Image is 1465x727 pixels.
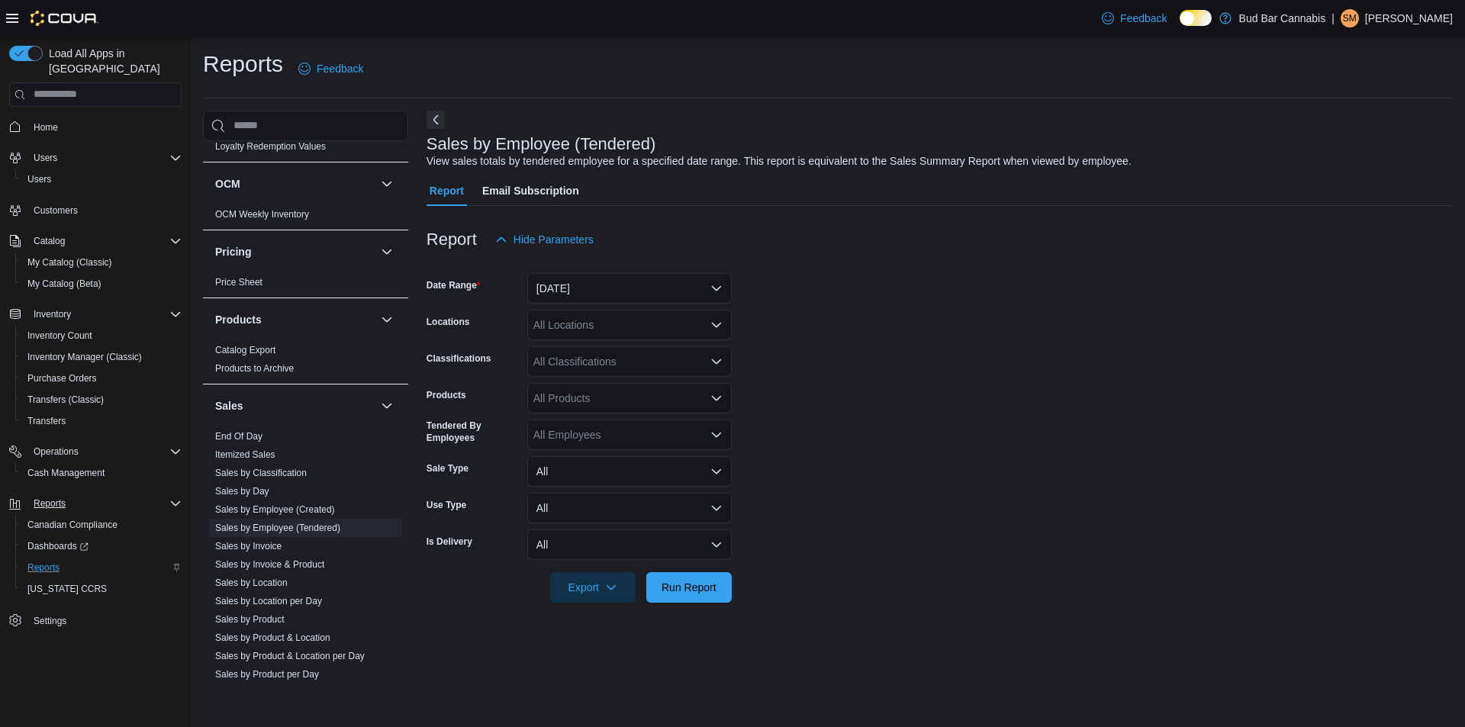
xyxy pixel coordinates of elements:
[9,110,182,671] nav: Complex example
[27,351,142,363] span: Inventory Manager (Classic)
[27,394,104,406] span: Transfers (Classic)
[710,355,723,368] button: Open list of options
[21,537,95,555] a: Dashboards
[15,325,188,346] button: Inventory Count
[215,362,294,375] span: Products to Archive
[215,398,243,413] h3: Sales
[215,344,275,356] span: Catalog Export
[27,494,72,513] button: Reports
[27,467,105,479] span: Cash Management
[215,650,365,662] span: Sales by Product & Location per Day
[15,273,188,294] button: My Catalog (Beta)
[527,493,732,523] button: All
[1341,9,1359,27] div: Sarah M
[1180,10,1212,26] input: Dark Mode
[21,275,108,293] a: My Catalog (Beta)
[430,175,464,206] span: Report
[21,170,182,188] span: Users
[215,577,288,588] a: Sales by Location
[15,557,188,578] button: Reports
[427,153,1132,169] div: View sales totals by tendered employee for a specified date range. This report is equivalent to t...
[3,147,188,169] button: Users
[27,612,72,630] a: Settings
[21,348,182,366] span: Inventory Manager (Classic)
[27,415,66,427] span: Transfers
[21,391,182,409] span: Transfers (Classic)
[34,152,57,164] span: Users
[27,540,89,552] span: Dashboards
[21,348,148,366] a: Inventory Manager (Classic)
[215,345,275,355] a: Catalog Export
[27,232,182,250] span: Catalog
[3,199,188,221] button: Customers
[427,316,470,328] label: Locations
[317,61,363,76] span: Feedback
[203,273,408,298] div: Pricing
[215,522,340,534] span: Sales by Employee (Tendered)
[21,253,118,272] a: My Catalog (Classic)
[21,558,66,577] a: Reports
[215,668,319,680] span: Sales by Product per Day
[489,224,600,255] button: Hide Parameters
[21,327,182,345] span: Inventory Count
[203,205,408,230] div: OCM
[215,632,330,643] a: Sales by Product & Location
[215,523,340,533] a: Sales by Employee (Tendered)
[710,429,723,441] button: Open list of options
[21,412,72,430] a: Transfers
[15,252,188,273] button: My Catalog (Classic)
[27,583,107,595] span: [US_STATE] CCRS
[427,230,477,249] h3: Report
[215,669,319,680] a: Sales by Product per Day
[21,516,124,534] a: Canadian Compliance
[34,308,71,320] span: Inventory
[21,170,57,188] a: Users
[378,175,396,193] button: OCM
[21,580,182,598] span: Washington CCRS
[15,514,188,536] button: Canadian Compliance
[215,209,309,220] a: OCM Weekly Inventory
[31,11,98,26] img: Cova
[215,595,322,607] span: Sales by Location per Day
[27,610,182,629] span: Settings
[34,235,65,247] span: Catalog
[21,369,182,388] span: Purchase Orders
[3,609,188,631] button: Settings
[34,446,79,458] span: Operations
[203,49,283,79] h1: Reports
[3,304,188,325] button: Inventory
[21,537,182,555] span: Dashboards
[378,243,396,261] button: Pricing
[215,244,251,259] h3: Pricing
[215,141,326,152] a: Loyalty Redemption Values
[15,346,188,368] button: Inventory Manager (Classic)
[34,497,66,510] span: Reports
[3,116,188,138] button: Home
[27,256,112,269] span: My Catalog (Classic)
[43,46,182,76] span: Load All Apps in [GEOGRAPHIC_DATA]
[215,540,282,552] span: Sales by Invoice
[1120,11,1167,26] span: Feedback
[21,464,182,482] span: Cash Management
[527,456,732,487] button: All
[215,613,285,626] span: Sales by Product
[427,389,466,401] label: Products
[215,651,365,661] a: Sales by Product & Location per Day
[215,430,262,442] span: End Of Day
[27,232,71,250] button: Catalog
[15,536,188,557] a: Dashboards
[21,391,110,409] a: Transfers (Classic)
[427,279,481,291] label: Date Range
[1096,3,1173,34] a: Feedback
[1365,9,1453,27] p: [PERSON_NAME]
[427,111,445,129] button: Next
[203,341,408,384] div: Products
[559,572,626,603] span: Export
[15,462,188,484] button: Cash Management
[1239,9,1326,27] p: Bud Bar Cannabis
[21,369,103,388] a: Purchase Orders
[27,442,85,461] button: Operations
[215,559,324,570] a: Sales by Invoice & Product
[21,253,182,272] span: My Catalog (Classic)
